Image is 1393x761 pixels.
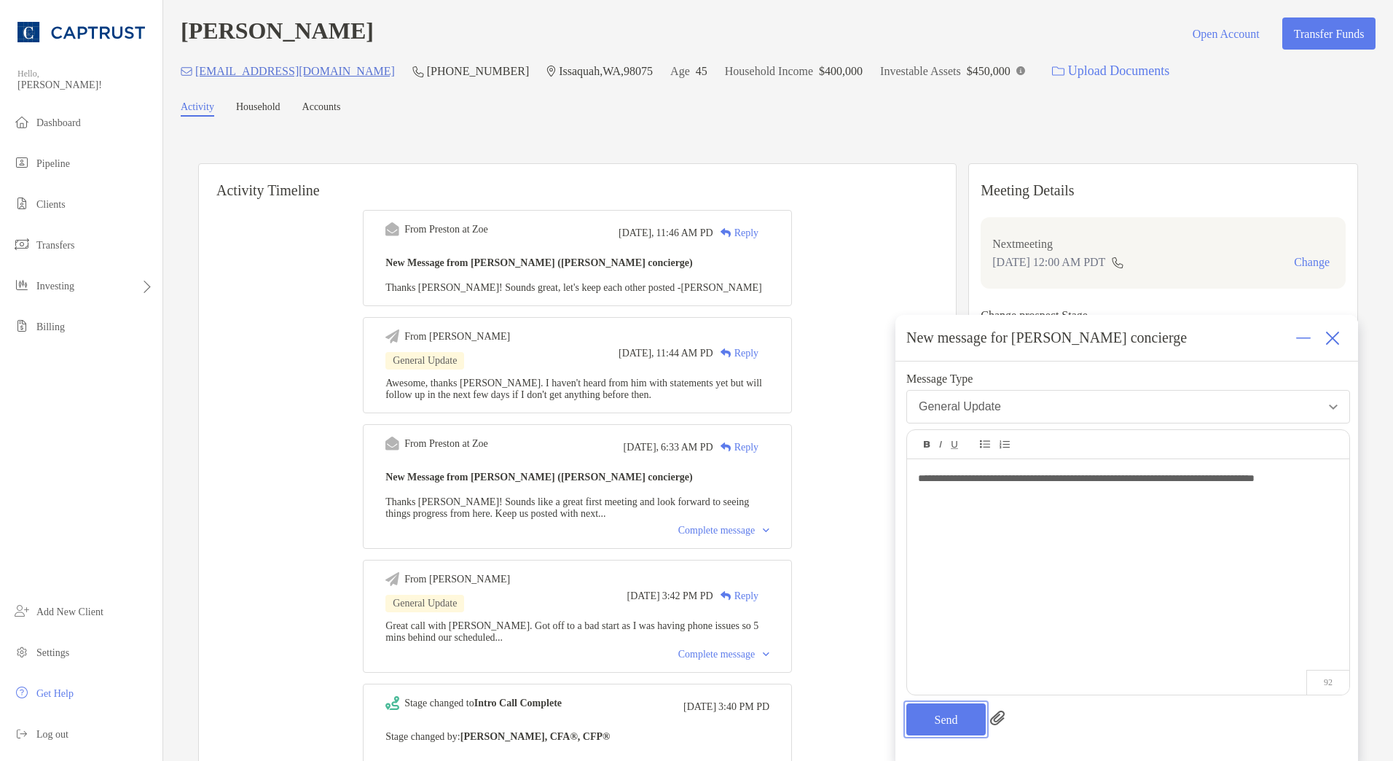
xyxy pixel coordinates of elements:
img: Reply icon [721,591,731,601]
p: Issaquah , WA , 98075 [559,62,653,80]
img: logout icon [13,725,31,742]
div: Reply [713,346,758,361]
img: Event icon [385,437,399,450]
div: General Update [385,352,464,370]
p: [EMAIL_ADDRESS][DOMAIN_NAME] [195,62,395,80]
span: 3:40 PM PD [718,701,769,713]
img: Event icon [385,222,399,236]
span: Pipeline [36,158,70,169]
img: button icon [1052,66,1064,77]
span: Clients [36,199,66,210]
span: Get Help [36,688,74,699]
img: Chevron icon [763,652,769,657]
span: Thanks [PERSON_NAME]! Sounds like a great first meeting and look forward to seeing things progres... [385,496,749,519]
div: General Update [385,595,464,612]
p: Change prospect Stage [981,306,1346,324]
span: Billing [36,321,65,332]
p: Investable Assets [880,62,961,80]
a: Accounts [302,101,341,117]
div: From Preston at Zoe [404,438,488,450]
div: New message for [PERSON_NAME] concierge [906,329,1187,346]
img: Phone Icon [412,66,424,77]
a: Upload Documents [1043,55,1179,87]
img: CAPTRUST Logo [17,6,145,58]
img: Reply icon [721,442,731,452]
a: Household [236,101,280,117]
span: 3:42 PM PD [662,590,713,602]
span: Dashboard [36,117,81,128]
img: Chevron icon [763,528,769,533]
p: Household Income [725,62,813,80]
img: add_new_client icon [13,602,31,620]
img: Location Icon [546,66,556,77]
span: 11:44 AM PD [656,348,713,359]
span: [DATE] [627,590,660,602]
span: [DATE], [619,227,654,239]
b: New Message from [PERSON_NAME] ([PERSON_NAME] concierge) [385,257,693,268]
img: pipeline icon [13,154,31,171]
button: Send [906,703,986,735]
span: Transfers [36,240,74,251]
img: Open dropdown arrow [1329,405,1338,410]
img: settings icon [13,643,31,660]
span: [PERSON_NAME]! [17,79,154,91]
p: Stage changed by: [385,727,769,746]
p: Age [670,62,690,80]
p: $400,000 [819,62,863,80]
span: Add New Client [36,606,103,617]
span: Thanks [PERSON_NAME]! Sounds great, let's keep each other posted -[PERSON_NAME] [385,282,762,293]
button: Transfer Funds [1282,17,1376,50]
img: Info Icon [1016,66,1025,75]
div: Stage changed to [404,698,562,709]
span: Great call with [PERSON_NAME]. Got off to a bad start as I was having phone issues so 5 mins behi... [385,620,758,643]
p: 45 [696,62,707,80]
p: [DATE] 12:00 AM PDT [992,253,1105,271]
span: 6:33 AM PD [661,442,713,453]
img: Close [1325,331,1340,346]
img: Reply icon [721,228,731,238]
img: Editor control icon [939,441,942,448]
img: Reply icon [721,348,731,358]
div: From [PERSON_NAME] [404,574,510,585]
span: Awesome, thanks [PERSON_NAME]. I haven't heard from him with statements yet but will follow up in... [385,378,762,400]
img: get-help icon [13,684,31,701]
div: Reply [713,588,758,604]
img: Editor control icon [980,440,990,448]
img: Editor control icon [951,441,958,449]
img: Expand or collapse [1296,331,1311,346]
p: Meeting Details [981,182,1346,200]
img: Editor control icon [924,441,930,448]
h4: [PERSON_NAME] [181,17,374,50]
div: Complete message [678,649,769,660]
h6: Activity Timeline [199,164,956,199]
img: Event icon [385,329,399,343]
span: Investing [36,281,74,292]
button: Open Account [1181,17,1271,50]
p: Next meeting [992,235,1334,253]
img: paperclip attachments [990,711,1005,725]
b: [PERSON_NAME], CFA®, CFP® [460,731,611,742]
span: Log out [36,729,68,740]
button: General Update [906,390,1350,424]
div: Reply [713,225,758,241]
b: New Message from [PERSON_NAME] ([PERSON_NAME] concierge) [385,472,693,483]
img: dashboard icon [13,113,31,130]
a: Activity [181,101,214,117]
p: [PHONE_NUMBER] [427,62,529,80]
b: Intro Call Complete [474,698,562,709]
img: clients icon [13,195,31,212]
img: Event icon [385,572,399,586]
span: [DATE], [623,442,659,453]
img: communication type [1111,257,1124,268]
div: From [PERSON_NAME] [404,331,510,343]
span: Message Type [906,372,1350,386]
div: General Update [919,400,1001,413]
img: billing icon [13,317,31,335]
span: 11:46 AM PD [656,227,713,239]
div: Complete message [678,525,769,536]
img: Editor control icon [999,440,1010,449]
span: Settings [36,647,69,658]
div: Reply [713,440,758,455]
button: Change [1290,255,1334,270]
img: transfers icon [13,235,31,253]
